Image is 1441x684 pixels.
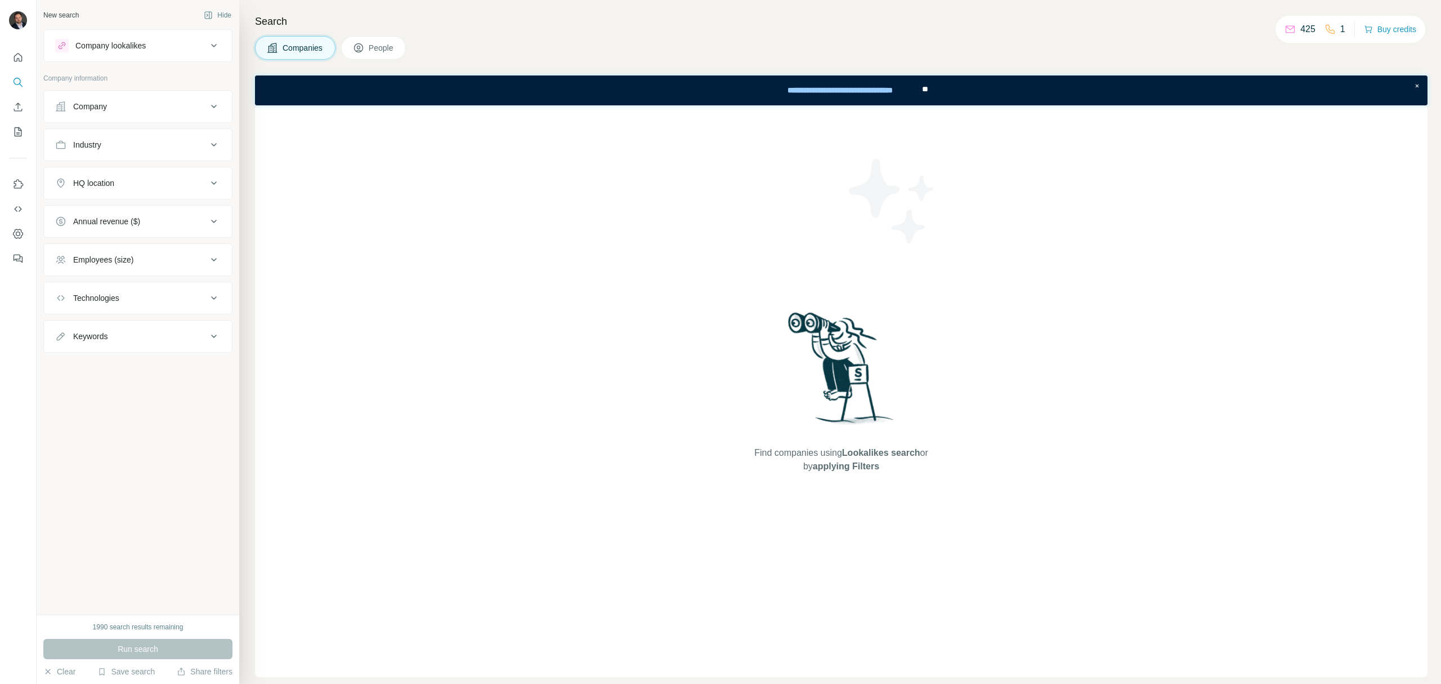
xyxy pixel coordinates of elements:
[842,448,920,458] span: Lookalikes search
[255,14,1427,29] h4: Search
[73,101,107,112] div: Company
[73,254,133,265] div: Employees (size)
[1340,23,1345,36] p: 1
[842,150,943,252] img: Surfe Illustration - Stars
[93,622,184,632] div: 1990 search results remaining
[9,122,27,142] button: My lists
[1300,23,1315,36] p: 425
[283,42,324,54] span: Companies
[369,42,395,54] span: People
[9,47,27,68] button: Quick start
[9,199,27,219] button: Use Surfe API
[783,309,900,435] img: Surfe Illustration - Woman searching with binoculars
[44,323,232,350] button: Keywords
[73,331,108,342] div: Keywords
[44,170,232,197] button: HQ location
[43,73,232,83] p: Company information
[44,285,232,312] button: Technologies
[44,246,232,273] button: Employees (size)
[44,208,232,235] button: Annual revenue ($)
[44,32,232,59] button: Company lookalikes
[9,224,27,244] button: Dashboard
[255,75,1427,105] iframe: Banner
[44,131,232,158] button: Industry
[813,461,879,471] span: applying Filters
[9,11,27,29] img: Avatar
[73,292,119,304] div: Technologies
[196,7,239,24] button: Hide
[9,248,27,269] button: Feedback
[9,72,27,92] button: Search
[9,174,27,194] button: Use Surfe on LinkedIn
[177,666,232,677] button: Share filters
[1364,21,1416,37] button: Buy credits
[73,139,101,150] div: Industry
[9,97,27,117] button: Enrich CSV
[43,10,79,20] div: New search
[44,93,232,120] button: Company
[97,666,155,677] button: Save search
[75,40,146,51] div: Company lookalikes
[73,216,140,227] div: Annual revenue ($)
[43,666,75,677] button: Clear
[73,177,114,189] div: HQ location
[751,446,931,473] span: Find companies using or by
